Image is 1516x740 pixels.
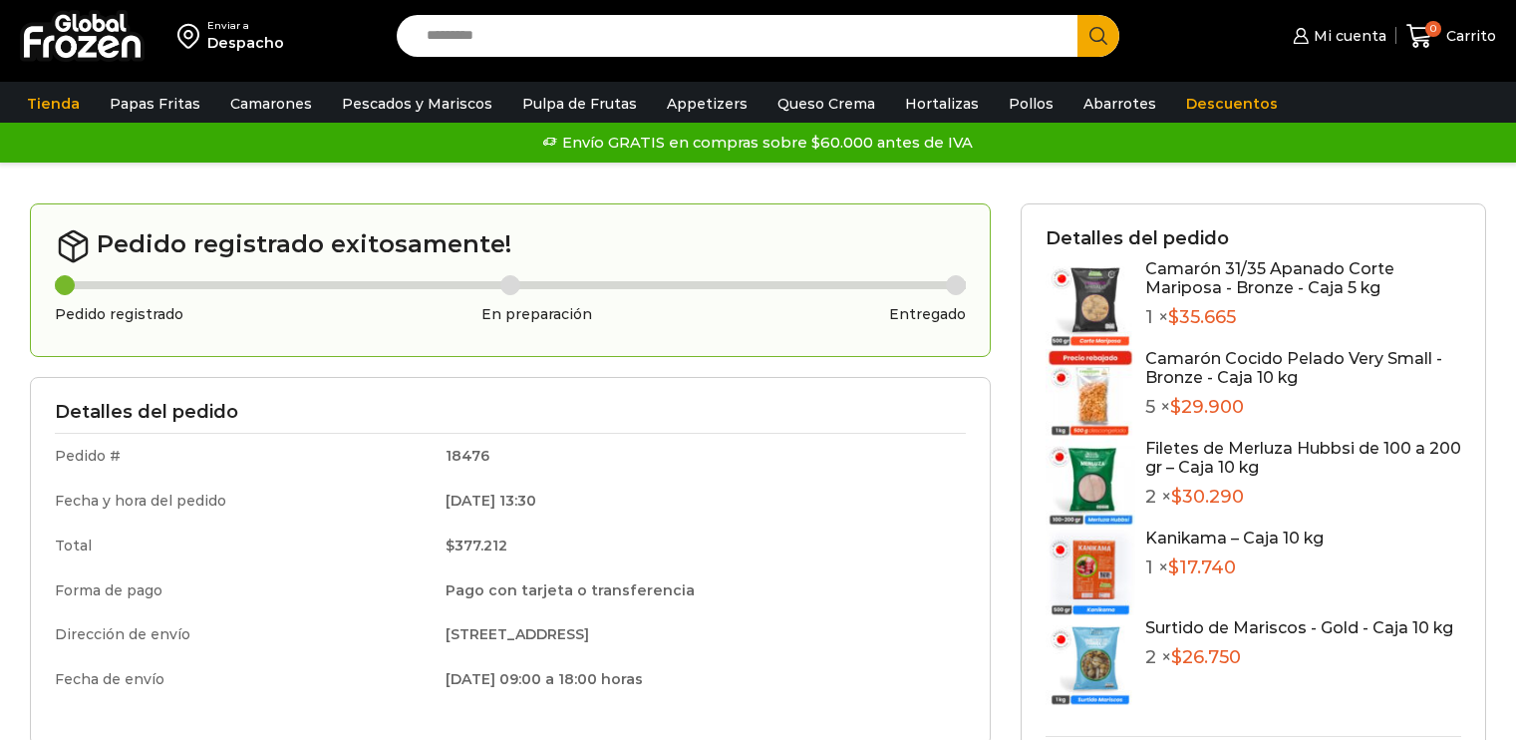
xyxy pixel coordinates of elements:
span: $ [1168,556,1179,578]
p: 1 × [1145,557,1324,579]
a: Mi cuenta [1288,16,1385,56]
bdi: 30.290 [1171,486,1244,508]
h3: Pedido registrado [55,306,183,323]
div: Enviar a [207,19,284,33]
td: Forma de pago [55,568,432,613]
a: Camarón 31/35 Apanado Corte Mariposa - Bronze - Caja 5 kg [1145,259,1394,297]
h3: Entregado [889,306,966,323]
h3: Detalles del pedido [55,402,966,424]
a: Descuentos [1176,85,1288,123]
td: [DATE] 09:00 a 18:00 horas [432,657,966,698]
a: Surtido de Mariscos - Gold - Caja 10 kg [1145,618,1453,637]
bdi: 29.900 [1170,396,1244,418]
a: Queso Crema [767,85,885,123]
bdi: 35.665 [1168,306,1236,328]
td: Total [55,524,432,568]
td: Pedido # [55,434,432,479]
span: Mi cuenta [1309,26,1386,46]
p: 2 × [1145,487,1461,509]
a: Pescados y Mariscos [332,85,502,123]
a: Pollos [999,85,1063,123]
span: $ [1171,646,1182,668]
span: 0 [1425,21,1441,37]
a: Kanikama – Caja 10 kg [1145,529,1324,548]
button: Search button [1077,15,1119,57]
a: Abarrotes [1073,85,1166,123]
a: 0 Carrito [1406,13,1496,60]
span: $ [1170,396,1181,418]
h2: Pedido registrado exitosamente! [55,228,966,264]
span: $ [446,537,455,555]
td: Fecha y hora del pedido [55,479,432,524]
p: 5 × [1145,397,1461,419]
a: Papas Fritas [100,85,210,123]
a: Appetizers [657,85,758,123]
a: Camarones [220,85,322,123]
td: Pago con tarjeta o transferencia [432,568,966,613]
h3: En preparación [481,306,592,323]
p: 1 × [1145,307,1461,329]
a: Hortalizas [895,85,989,123]
bdi: 377.212 [446,537,507,555]
img: address-field-icon.svg [177,19,207,53]
bdi: 17.740 [1168,556,1236,578]
a: Filetes de Merluza Hubbsi de 100 a 200 gr – Caja 10 kg [1145,439,1461,477]
span: Carrito [1441,26,1496,46]
td: Dirección de envío [55,612,432,657]
td: [STREET_ADDRESS] [432,612,966,657]
div: Despacho [207,33,284,53]
p: 2 × [1145,647,1453,669]
a: Pulpa de Frutas [512,85,647,123]
h3: Detalles del pedido [1046,228,1461,250]
bdi: 26.750 [1171,646,1241,668]
span: $ [1171,486,1182,508]
span: $ [1168,306,1179,328]
a: Tienda [17,85,90,123]
td: Fecha de envío [55,657,432,698]
td: [DATE] 13:30 [432,479,966,524]
td: 18476 [432,434,966,479]
a: Camarón Cocido Pelado Very Small - Bronze - Caja 10 kg [1145,349,1442,387]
